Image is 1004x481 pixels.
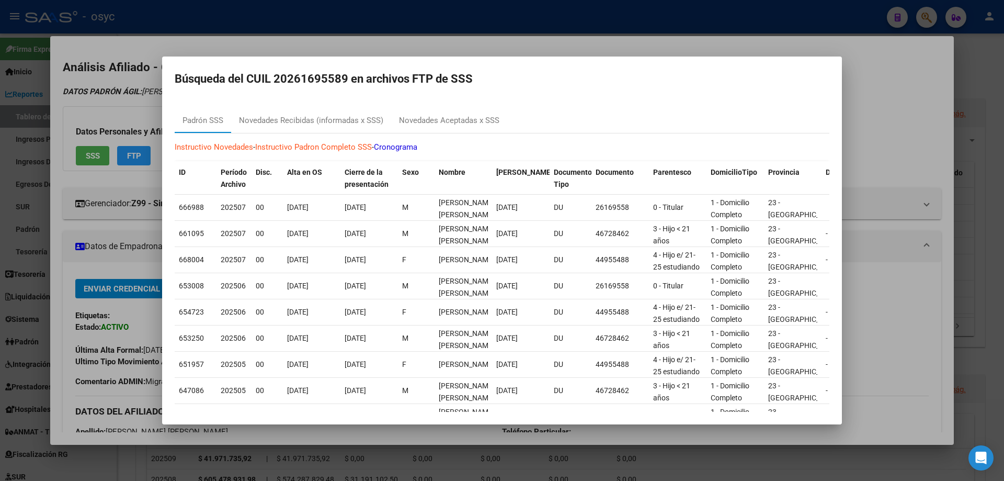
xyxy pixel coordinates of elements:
[439,360,495,368] span: GIUSTI CATERINNA SARA
[374,142,417,152] a: Cronograma
[768,277,839,309] span: 23 - [GEOGRAPHIC_DATA][PERSON_NAME]
[287,282,309,290] span: [DATE]
[768,168,800,176] span: Provincia
[256,332,279,344] div: 00
[182,115,223,127] div: Padrón SSS
[596,332,645,344] div: 46728462
[711,277,749,297] span: 1 - Domicilio Completo
[968,445,994,471] div: Open Intercom Messenger
[596,280,645,292] div: 26169558
[496,308,518,316] span: [DATE]
[345,255,366,264] span: [DATE]
[826,359,875,371] div: -
[345,360,366,368] span: [DATE]
[826,332,875,344] div: -
[496,168,555,176] span: [PERSON_NAME].
[554,411,587,423] div: DU
[439,308,495,316] span: GIUSTI CATERINNA SARA
[711,329,749,350] span: 1 - Domicilio Completo
[221,334,246,342] span: 202506
[435,161,492,196] datatable-header-cell: Nombre
[221,360,246,368] span: 202505
[256,359,279,371] div: 00
[496,386,518,395] span: [DATE]
[711,198,749,219] span: 1 - Domicilio Completo
[596,228,645,240] div: 46728462
[596,202,645,214] div: 26169558
[826,168,874,176] span: Departamento
[179,308,204,316] span: 654723
[239,115,383,127] div: Novedades Recibidas (informadas x SSS)
[768,382,839,414] span: 23 - [GEOGRAPHIC_DATA][PERSON_NAME]
[822,161,879,196] datatable-header-cell: Departamento
[653,225,690,245] span: 3 - Hijo < 21 años
[706,161,764,196] datatable-header-cell: DomicilioTipo
[554,306,587,318] div: DU
[439,198,495,219] span: GIUSTI MAXIMILIANO BRUNO DAMIA
[345,334,366,342] span: [DATE]
[175,69,829,89] h2: Búsqueda del CUIL 20261695589 en archivos FTP de SSS
[256,254,279,266] div: 00
[398,161,435,196] datatable-header-cell: Sexo
[252,161,283,196] datatable-header-cell: Disc.
[653,329,690,350] span: 3 - Hijo < 21 años
[653,282,683,290] span: 0 - Titular
[768,251,839,283] span: 23 - [GEOGRAPHIC_DATA][PERSON_NAME]
[402,334,408,342] span: M
[653,168,691,176] span: Parentesco
[221,203,246,211] span: 202507
[439,277,495,297] span: GIUSTI MAXIMILIANO BRUNO DAMIA
[554,280,587,292] div: DU
[596,385,645,397] div: 46728462
[345,203,366,211] span: [DATE]
[256,168,272,176] span: Disc.
[287,386,309,395] span: [DATE]
[826,228,875,240] div: -
[711,225,749,245] span: 1 - Domicilio Completo
[345,308,366,316] span: [DATE]
[256,411,279,423] div: 00
[179,203,204,211] span: 666988
[287,168,322,176] span: Alta en OS
[175,161,216,196] datatable-header-cell: ID
[256,280,279,292] div: 00
[768,408,839,440] span: 23 - [GEOGRAPHIC_DATA][PERSON_NAME]
[216,161,252,196] datatable-header-cell: Período Archivo
[596,254,645,266] div: 44955488
[711,303,749,323] span: 1 - Domicilio Completo
[255,142,372,152] a: Instructivo Padron Completo SSS
[653,251,700,271] span: 4 - Hijo e/ 21-25 estudiando
[826,254,875,266] div: -
[596,359,645,371] div: 44955488
[711,355,749,376] span: 1 - Domicilio Completo
[554,202,587,214] div: DU
[345,229,366,238] span: [DATE]
[402,168,419,176] span: Sexo
[596,411,645,423] div: 26169558
[649,161,706,196] datatable-header-cell: Parentesco
[221,386,246,395] span: 202505
[768,198,839,231] span: 23 - [GEOGRAPHIC_DATA][PERSON_NAME]
[345,386,366,395] span: [DATE]
[345,168,389,188] span: Cierre de la presentación
[826,306,875,318] div: -
[175,141,829,153] p: - -
[287,203,309,211] span: [DATE]
[402,282,408,290] span: M
[287,334,309,342] span: [DATE]
[399,115,499,127] div: Novedades Aceptadas x SSS
[554,359,587,371] div: DU
[179,334,204,342] span: 653250
[439,168,465,176] span: Nombre
[439,408,495,428] span: GIUSTI MAXIMILIANO BRUNO DAMIA
[221,229,246,238] span: 202507
[179,229,204,238] span: 661095
[179,255,204,264] span: 668004
[287,229,309,238] span: [DATE]
[768,303,839,335] span: 23 - [GEOGRAPHIC_DATA][PERSON_NAME]
[283,161,340,196] datatable-header-cell: Alta en OS
[550,161,591,196] datatable-header-cell: Documento Tipo
[221,168,247,188] span: Período Archivo
[496,255,518,264] span: [DATE]
[439,382,495,402] span: GIUSTI DAMIAN MAURO DARIO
